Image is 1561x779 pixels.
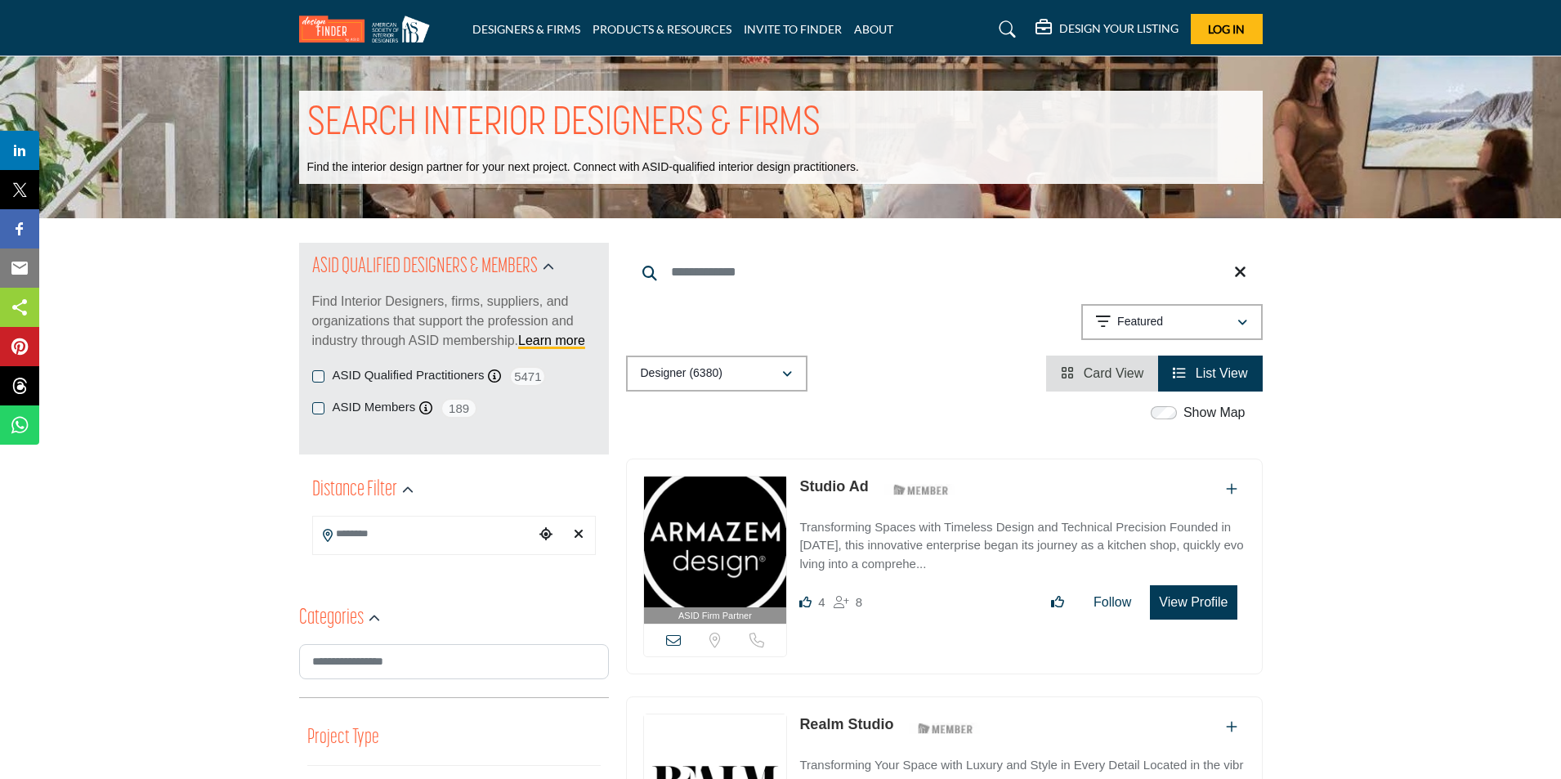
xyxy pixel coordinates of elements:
img: Site Logo [299,16,438,43]
a: View List [1173,366,1247,380]
input: ASID Qualified Practitioners checkbox [312,370,324,383]
p: Find the interior design partner for your next project. Connect with ASID-qualified interior desi... [307,159,859,176]
a: Transforming Spaces with Timeless Design and Technical Precision Founded in [DATE], this innovati... [799,508,1245,574]
div: DESIGN YOUR LISTING [1035,20,1179,39]
a: ASID Firm Partner [644,477,787,625]
h5: DESIGN YOUR LISTING [1059,21,1179,36]
div: Clear search location [566,517,591,553]
div: Followers [834,593,862,612]
a: Realm Studio [799,716,893,732]
button: Designer (6380) [626,356,807,392]
button: Featured [1081,304,1263,340]
a: Add To List [1226,482,1237,496]
a: Add To List [1226,720,1237,734]
a: View Card [1061,366,1143,380]
li: Card View [1046,356,1158,392]
a: PRODUCTS & RESOURCES [593,22,731,36]
button: Like listing [1040,586,1075,619]
button: Follow [1083,586,1142,619]
input: Search Category [299,644,609,679]
i: Likes [799,596,812,608]
p: Studio Ad [799,476,868,498]
li: List View [1158,356,1262,392]
span: 4 [818,595,825,609]
a: Learn more [518,334,585,347]
img: ASID Members Badge Icon [909,718,982,738]
h1: SEARCH INTERIOR DESIGNERS & FIRMS [307,99,821,150]
a: INVITE TO FINDER [744,22,842,36]
a: Search [983,16,1027,43]
input: Search Keyword [626,253,1263,292]
img: Studio Ad [644,477,787,607]
img: ASID Members Badge Icon [884,480,958,500]
h2: ASID QUALIFIED DESIGNERS & MEMBERS [312,253,538,282]
span: List View [1196,366,1248,380]
input: ASID Members checkbox [312,402,324,414]
h2: Distance Filter [312,476,397,505]
p: Realm Studio [799,714,893,736]
a: Studio Ad [799,478,868,495]
button: Project Type [307,723,379,754]
span: ASID Firm Partner [678,609,752,623]
label: Show Map [1183,403,1246,423]
div: Choose your current location [534,517,558,553]
span: Log In [1208,22,1245,36]
p: Transforming Spaces with Timeless Design and Technical Precision Founded in [DATE], this innovati... [799,518,1245,574]
button: Log In [1191,14,1263,44]
label: ASID Members [333,398,416,417]
span: 8 [856,595,862,609]
a: ABOUT [854,22,893,36]
span: Card View [1084,366,1144,380]
h2: Categories [299,604,364,633]
p: Featured [1117,314,1163,330]
a: DESIGNERS & FIRMS [472,22,580,36]
p: Find Interior Designers, firms, suppliers, and organizations that support the profession and indu... [312,292,596,351]
input: Search Location [313,518,534,550]
span: 5471 [509,366,546,387]
span: 189 [441,398,477,419]
label: ASID Qualified Practitioners [333,366,485,385]
p: Designer (6380) [641,365,722,382]
button: View Profile [1150,585,1237,620]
